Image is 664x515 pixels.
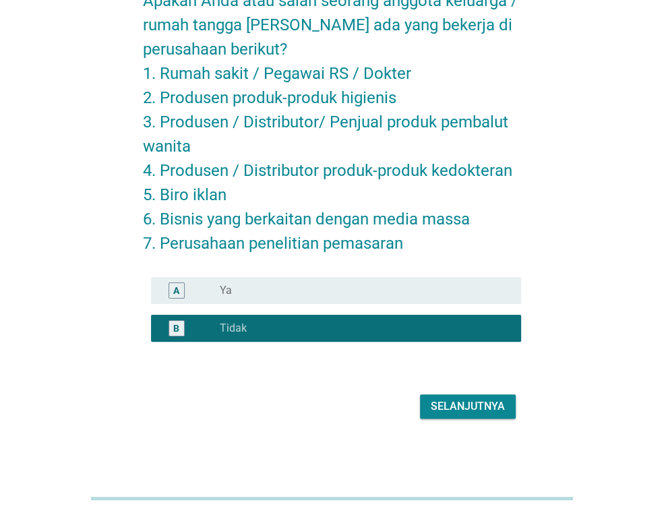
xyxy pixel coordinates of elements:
button: Selanjutnya [420,394,516,419]
div: B [173,321,179,335]
div: Selanjutnya [431,398,505,415]
label: Tidak [220,322,247,335]
label: Ya [220,284,232,297]
div: A [173,283,179,297]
